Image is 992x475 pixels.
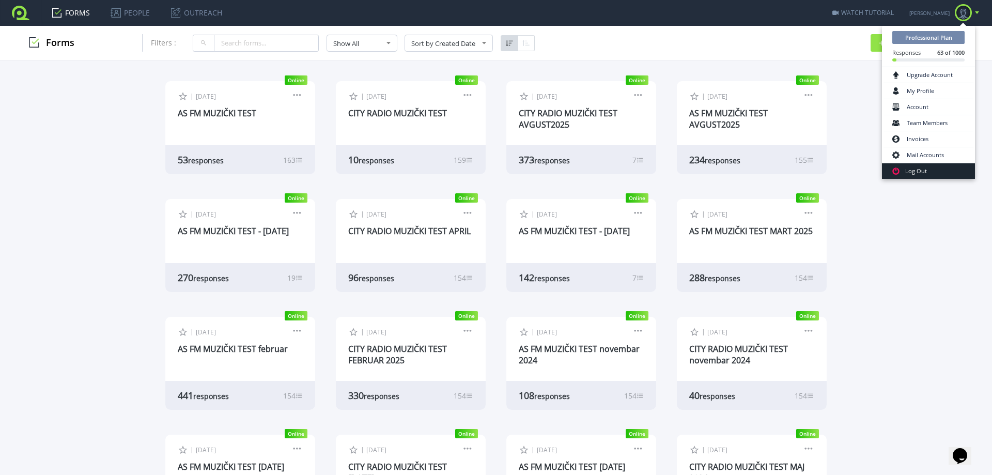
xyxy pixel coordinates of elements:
[937,49,965,56] strong: 63 of 1000
[519,225,630,237] a: AS FM MUZIČKI TEST - [DATE]
[519,154,595,166] div: 373
[884,99,973,115] a: Account
[832,8,894,17] a: WATCH TUTORIAL
[519,343,640,366] a: AS FM MUZIČKI TEST novembar 2024
[702,91,705,100] span: |
[624,391,644,401] div: 154
[884,83,973,99] a: My Profile
[892,31,965,44] span: Professional Plan
[151,38,176,48] span: Filters :
[871,34,934,52] button: Create Form
[287,273,303,283] div: 19
[707,328,727,336] span: [DATE]
[702,209,705,218] span: |
[196,92,216,101] span: [DATE]
[795,155,814,165] div: 155
[366,328,386,336] span: [DATE]
[178,343,288,355] a: AS FM MUZIČKI TEST februar
[689,271,766,284] div: 288
[707,92,727,101] span: [DATE]
[534,391,570,401] span: responses
[626,429,648,438] span: Online
[537,446,557,454] span: [DATE]
[531,445,535,454] span: |
[359,273,394,283] span: responses
[359,156,394,165] span: responses
[348,154,425,166] div: 10
[454,391,473,401] div: 154
[283,155,303,165] div: 163
[348,225,471,237] a: CITY RADIO MUZIČKI TEST APRIL
[537,210,557,219] span: [DATE]
[884,147,973,163] a: Mail Accounts
[214,35,319,52] input: Search forms...
[689,108,768,130] a: AS FM MUZIČKI TEST AVGUST2025
[193,273,229,283] span: responses
[366,92,386,101] span: [DATE]
[285,193,307,203] span: Online
[361,327,364,336] span: |
[632,155,644,165] div: 7
[534,273,570,283] span: responses
[884,131,973,147] a: Invoices
[366,210,386,219] span: [DATE]
[884,67,973,83] a: Upgrade Account
[348,389,425,402] div: 330
[361,91,364,100] span: |
[361,445,364,454] span: |
[534,156,570,165] span: responses
[364,391,399,401] span: responses
[702,327,705,336] span: |
[361,209,364,218] span: |
[178,271,254,284] div: 270
[196,328,216,336] span: [DATE]
[196,210,216,219] span: [DATE]
[348,343,447,366] a: CITY RADIO MUZIČKI TEST FEBRUAR 2025
[348,271,425,284] div: 96
[884,115,973,131] a: Team Members
[455,311,478,320] span: Online
[795,391,814,401] div: 154
[29,37,74,49] h3: Forms
[519,389,595,402] div: 108
[455,193,478,203] span: Online
[178,108,256,119] a: AS FM MUZIČKI TEST
[702,445,705,454] span: |
[454,273,473,283] div: 154
[626,75,648,85] span: Online
[285,429,307,438] span: Online
[178,461,284,472] a: AS FM MUZIČKI TEST [DATE]
[519,461,625,472] a: AS FM MUZIČKI TEST [DATE]
[882,163,975,179] a: Log Out
[689,343,788,366] a: CITY RADIO MUZIČKI TEST novembar 2024
[531,91,535,100] span: |
[707,446,727,454] span: [DATE]
[531,209,535,218] span: |
[707,210,727,219] span: [DATE]
[689,225,813,237] a: AS FM MUZIČKI TEST MART 2025
[285,311,307,320] span: Online
[796,75,819,85] span: Online
[700,391,735,401] span: responses
[366,446,386,454] span: [DATE]
[705,156,740,165] span: responses
[178,225,289,237] a: AS FM MUZIČKI TEST - [DATE]
[537,92,557,101] span: [DATE]
[348,108,447,119] a: CITY RADIO MUZIČKI TEST
[795,273,814,283] div: 154
[178,154,254,166] div: 53
[689,389,766,402] div: 40
[519,108,617,130] a: CITY RADIO MUZIČKI TEST AVGUST2025
[190,327,194,336] span: |
[455,429,478,438] span: Online
[531,327,535,336] span: |
[454,155,473,165] div: 159
[455,75,478,85] span: Online
[190,445,194,454] span: |
[519,271,595,284] div: 142
[796,311,819,320] span: Online
[796,193,819,203] span: Online
[537,328,557,336] span: [DATE]
[283,391,303,401] div: 154
[285,75,307,85] span: Online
